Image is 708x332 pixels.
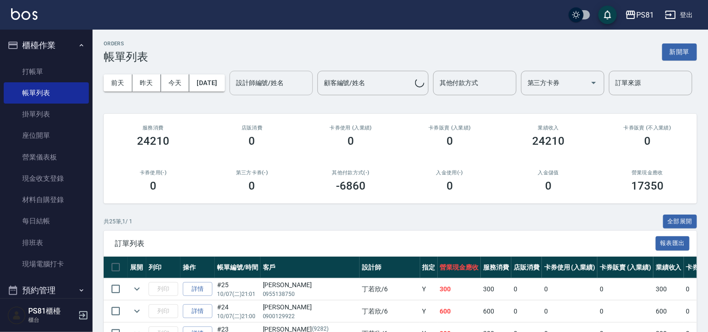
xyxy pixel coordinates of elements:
div: [PERSON_NAME] [263,280,358,290]
h2: ORDERS [104,41,148,47]
th: 卡券使用 (入業績) [542,257,598,278]
button: 預約管理 [4,278,89,302]
a: 打帳單 [4,61,89,82]
div: [PERSON_NAME] [263,302,358,312]
button: 新開單 [662,43,697,61]
td: #25 [215,278,261,300]
th: 操作 [180,257,215,278]
a: 現場電腦打卡 [4,253,89,275]
td: Y [420,278,438,300]
th: 列印 [146,257,180,278]
td: 300 [438,278,481,300]
h3: 0 [249,179,255,192]
h2: 入金使用(-) [411,170,488,176]
h3: 服務消費 [115,125,192,131]
h3: 0 [545,179,552,192]
th: 指定 [420,257,438,278]
td: #24 [215,301,261,322]
img: Logo [11,8,37,20]
td: 0 [542,278,598,300]
div: PS81 [636,9,654,21]
a: 掛單列表 [4,104,89,125]
th: 業績收入 [653,257,684,278]
th: 客戶 [261,257,360,278]
td: 0 [511,301,542,322]
h3: 0 [150,179,156,192]
h2: 營業現金應收 [609,170,686,176]
td: 0 [597,301,653,322]
td: 0 [542,301,598,322]
h5: PS81櫃檯 [28,307,75,316]
h2: 卡券使用 (入業績) [312,125,389,131]
h2: 卡券販賣 (入業績) [411,125,488,131]
button: expand row [130,282,144,296]
button: 全部展開 [663,215,697,229]
h3: 0 [249,135,255,148]
button: PS81 [621,6,658,25]
td: 300 [481,278,511,300]
p: 0900129922 [263,312,358,320]
p: 共 25 筆, 1 / 1 [104,217,132,226]
button: 櫃檯作業 [4,33,89,57]
h3: 帳單列表 [104,50,148,63]
p: 櫃台 [28,316,75,324]
a: 每日結帳 [4,210,89,232]
button: 登出 [661,6,697,24]
p: 10/07 (二) 21:00 [217,312,258,320]
td: 0 [597,278,653,300]
a: 材料自購登錄 [4,189,89,210]
h2: 店販消費 [214,125,291,131]
h2: 第三方卡券(-) [214,170,291,176]
a: 營業儀表板 [4,147,89,168]
h2: 卡券使用(-) [115,170,192,176]
a: 詳情 [183,304,212,319]
span: 訂單列表 [115,239,656,248]
a: 詳情 [183,282,212,296]
h2: 卡券販賣 (不入業績) [609,125,686,131]
th: 服務消費 [481,257,511,278]
a: 報表匯出 [656,239,690,247]
img: Person [7,306,26,325]
td: 丁若欣 /6 [360,301,420,322]
td: 300 [653,278,684,300]
h3: 24210 [533,135,565,148]
h3: 24210 [137,135,169,148]
td: 600 [481,301,511,322]
h2: 入金儲值 [510,170,587,176]
button: 報表匯出 [656,236,690,251]
h2: 業績收入 [510,125,587,131]
a: 現金收支登錄 [4,168,89,189]
a: 座位開單 [4,125,89,146]
button: [DATE] [189,74,224,92]
h2: 其他付款方式(-) [312,170,389,176]
a: 新開單 [662,47,697,56]
a: 排班表 [4,232,89,253]
h3: 0 [348,135,354,148]
p: 10/07 (二) 21:01 [217,290,258,298]
td: 0 [511,278,542,300]
a: 帳單列表 [4,82,89,104]
th: 設計師 [360,257,420,278]
th: 展開 [128,257,146,278]
td: 丁若欣 /6 [360,278,420,300]
h3: 0 [644,135,651,148]
td: 600 [438,301,481,322]
h3: 17350 [631,179,664,192]
h3: -6860 [336,179,366,192]
td: Y [420,301,438,322]
th: 卡券販賣 (入業績) [597,257,653,278]
button: 今天 [161,74,190,92]
td: 600 [653,301,684,322]
button: expand row [130,304,144,318]
th: 帳單編號/時間 [215,257,261,278]
button: save [598,6,617,24]
p: 0955138750 [263,290,358,298]
th: 營業現金應收 [438,257,481,278]
h3: 0 [447,179,453,192]
h3: 0 [447,135,453,148]
button: Open [586,75,601,90]
button: 前天 [104,74,132,92]
th: 店販消費 [511,257,542,278]
button: 昨天 [132,74,161,92]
